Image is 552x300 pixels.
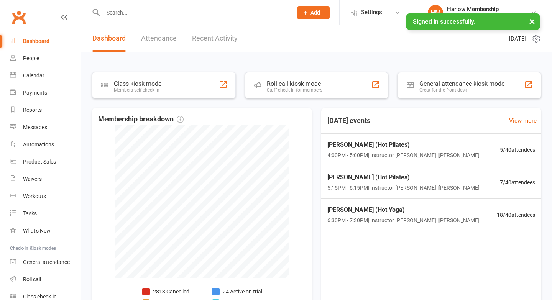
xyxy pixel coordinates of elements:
[98,114,184,125] span: Membership breakdown
[10,271,81,288] a: Roll call
[297,6,330,19] button: Add
[10,205,81,222] a: Tasks
[267,80,322,87] div: Roll call kiosk mode
[10,254,81,271] a: General attendance kiosk mode
[310,10,320,16] span: Add
[10,153,81,170] a: Product Sales
[327,151,480,159] span: 4:00PM - 5:00PM | Instructor [PERSON_NAME] | [PERSON_NAME]
[212,287,262,296] li: 24 Active on trial
[114,87,161,93] div: Members self check-in
[23,141,54,148] div: Automations
[321,114,376,128] h3: [DATE] events
[23,55,39,61] div: People
[327,172,480,182] span: [PERSON_NAME] (Hot Pilates)
[419,80,504,87] div: General attendance kiosk mode
[92,25,126,52] a: Dashboard
[10,50,81,67] a: People
[23,193,46,199] div: Workouts
[509,34,526,43] span: [DATE]
[10,170,81,188] a: Waivers
[267,87,322,93] div: Staff check-in for members
[497,211,535,219] span: 18 / 40 attendees
[447,6,531,13] div: Harlow Membership
[10,84,81,102] a: Payments
[361,4,382,21] span: Settings
[23,107,42,113] div: Reports
[23,72,44,79] div: Calendar
[525,13,539,30] button: ×
[500,178,535,187] span: 7 / 40 attendees
[142,287,200,296] li: 2813 Cancelled
[192,25,238,52] a: Recent Activity
[10,222,81,239] a: What's New
[23,228,51,234] div: What's New
[327,184,480,192] span: 5:15PM - 6:15PM | Instructor [PERSON_NAME] | [PERSON_NAME]
[327,205,480,215] span: [PERSON_NAME] (Hot Yoga)
[428,5,443,20] div: HM
[101,7,287,18] input: Search...
[23,90,47,96] div: Payments
[10,119,81,136] a: Messages
[10,136,81,153] a: Automations
[23,276,41,282] div: Roll call
[114,80,161,87] div: Class kiosk mode
[10,188,81,205] a: Workouts
[23,259,70,265] div: General attendance
[141,25,177,52] a: Attendance
[500,146,535,154] span: 5 / 40 attendees
[23,210,37,216] div: Tasks
[23,176,42,182] div: Waivers
[413,18,475,25] span: Signed in successfully.
[9,8,28,27] a: Clubworx
[327,216,480,225] span: 6:30PM - 7:30PM | Instructor [PERSON_NAME] | [PERSON_NAME]
[419,87,504,93] div: Great for the front desk
[23,124,47,130] div: Messages
[509,116,537,125] a: View more
[447,13,531,20] div: Harlow Hot Yoga, Pilates and Barre
[327,140,480,150] span: [PERSON_NAME] (Hot Pilates)
[10,102,81,119] a: Reports
[10,33,81,50] a: Dashboard
[10,67,81,84] a: Calendar
[23,38,49,44] div: Dashboard
[23,293,57,300] div: Class check-in
[23,159,56,165] div: Product Sales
